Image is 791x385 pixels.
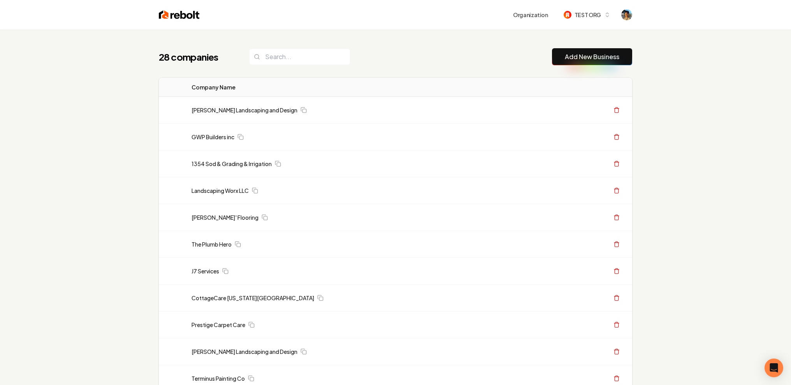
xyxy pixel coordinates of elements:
[249,49,350,65] input: Search...
[564,11,571,19] img: TEST ORG
[192,240,232,248] a: The Plumb Hero
[192,213,258,221] a: [PERSON_NAME]' Flooring
[159,51,234,63] h1: 28 companies
[765,359,783,377] div: Open Intercom Messenger
[159,9,200,20] img: Rebolt Logo
[192,187,249,194] a: Landscaping Worx LLC
[192,160,272,168] a: 1354 Sod & Grading & Irrigation
[192,321,245,329] a: Prestige Carpet Care
[192,133,234,141] a: GWP Builders inc
[192,374,245,382] a: Terminus Painting Co
[575,11,601,19] span: TEST ORG
[185,78,445,97] th: Company Name
[565,52,619,61] a: Add New Business
[552,48,632,65] button: Add New Business
[192,106,297,114] a: [PERSON_NAME] Landscaping and Design
[192,294,314,302] a: CottageCare [US_STATE][GEOGRAPHIC_DATA]
[621,9,632,20] button: Open user button
[621,9,632,20] img: Aditya Nair
[192,348,297,355] a: [PERSON_NAME] Landscaping and Design
[192,267,219,275] a: J7 Services
[508,8,553,22] button: Organization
